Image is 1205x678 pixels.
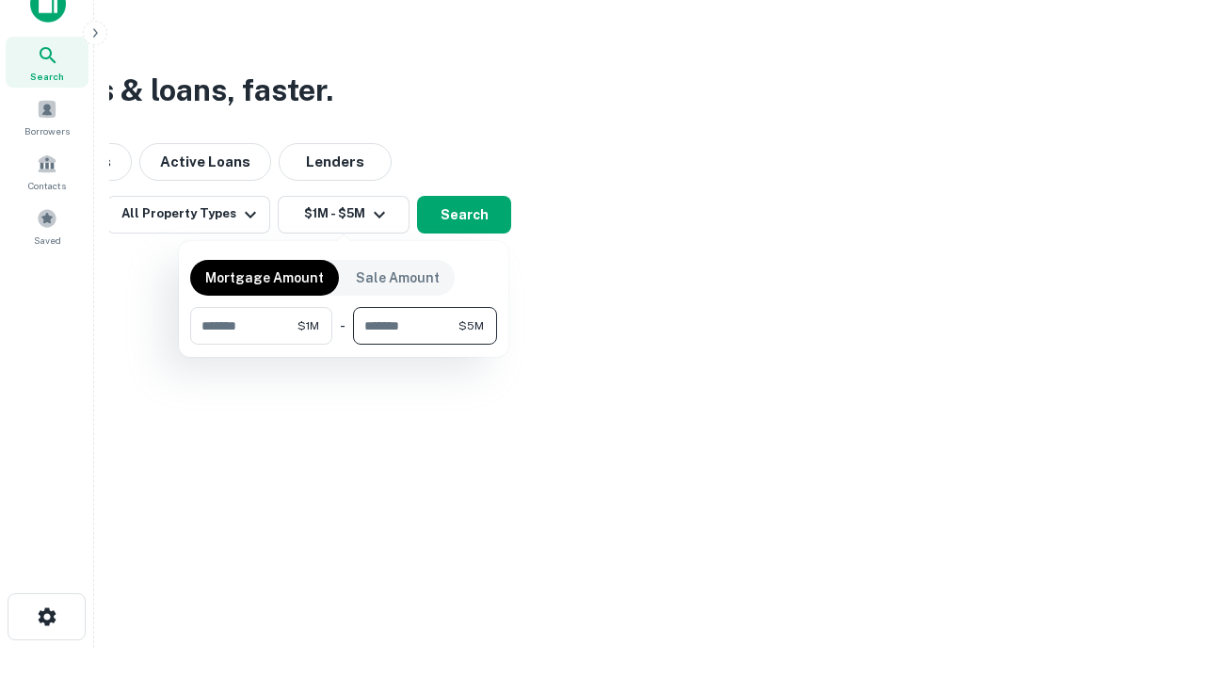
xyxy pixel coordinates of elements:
[1111,527,1205,618] iframe: Chat Widget
[356,267,440,288] p: Sale Amount
[297,317,319,334] span: $1M
[458,317,484,334] span: $5M
[205,267,324,288] p: Mortgage Amount
[340,307,345,345] div: -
